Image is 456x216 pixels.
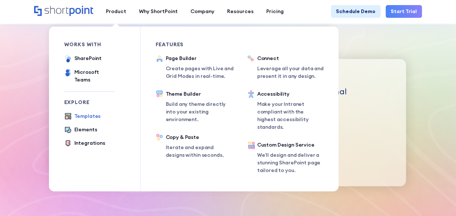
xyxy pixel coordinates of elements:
[74,126,97,133] div: Elements
[420,181,456,216] iframe: Chat Widget
[34,6,93,17] a: Home
[156,90,232,123] a: Theme BuilderBuild any theme directly into your existing environment.
[64,112,101,121] a: Templates
[247,141,323,176] a: Custom Design ServiceWe’ll design and deliver a stunning SharePoint page tailored to you.
[74,55,102,62] div: SharePoint
[156,55,238,80] a: Page BuilderCreate pages with Live and Grid Modes in real-time.
[260,5,290,18] a: Pricing
[139,8,178,15] div: Why ShortPoint
[166,100,232,123] p: Build any theme directly into your existing environment.
[64,68,115,84] a: Microsoft Teams
[166,90,232,98] div: Theme Builder
[227,8,254,15] div: Resources
[247,90,323,131] a: AccessibilityMake your Intranet compliant with the highest accessibility standards.
[74,112,101,120] div: Templates
[166,65,238,80] p: Create pages with Live and Grid Modes in real-time.
[190,8,214,15] div: Company
[257,141,323,149] div: Custom Design Service
[257,90,323,98] div: Accessibility
[257,151,323,174] p: We’ll design and deliver a stunning SharePoint page tailored to you.
[64,42,115,47] div: works with
[64,55,102,63] a: SharePoint
[386,5,422,18] a: Start Trial
[184,5,221,18] a: Company
[156,42,232,47] div: Features
[64,126,97,134] a: Elements
[257,65,330,80] p: Leverage all your data and present it in any design.
[83,87,347,108] p: They are on top with the latest releases, I always look for the additional features that are adde...
[331,5,381,18] a: Schedule Demo
[166,144,232,159] p: Iterate and expand designs within seconds.
[74,139,105,147] div: Integrations
[257,100,323,131] p: Make your Intranet compliant with the highest accessibility standards.
[257,55,330,62] div: Connect
[156,133,232,159] a: Copy & PasteIterate and expand designs within seconds.
[221,5,260,18] a: Resources
[266,8,284,15] div: Pricing
[247,55,330,80] a: ConnectLeverage all your data and present it in any design.
[166,55,238,62] div: Page Builder
[100,5,133,18] a: Product
[106,8,126,15] div: Product
[64,100,115,105] div: Explore
[166,133,232,141] div: Copy & Paste
[74,68,115,84] div: Microsoft Teams
[133,5,184,18] a: Why ShortPoint
[64,139,105,148] a: Integrations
